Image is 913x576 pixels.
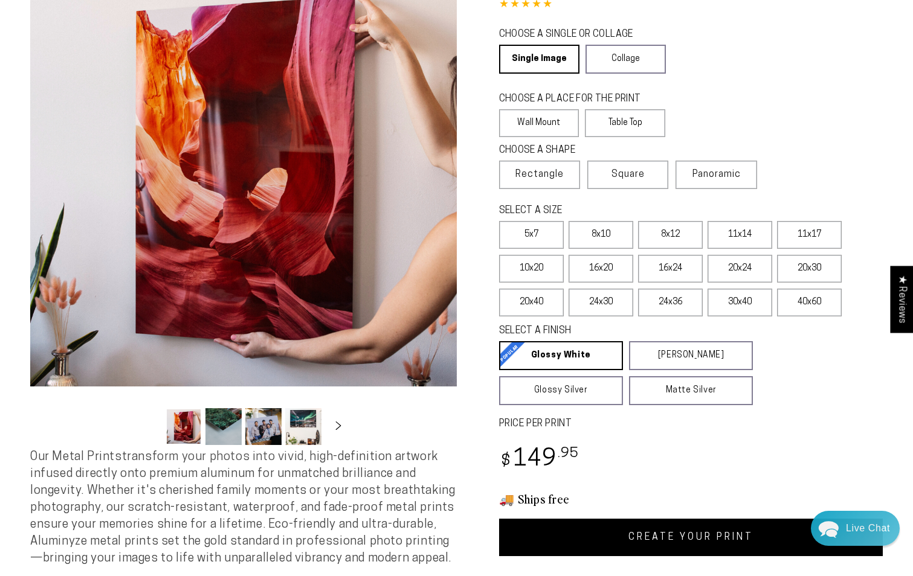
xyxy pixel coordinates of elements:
[499,45,579,74] a: Single Image
[30,451,455,565] span: Our Metal Prints transform your photos into vivid, high-definition artwork infused directly onto ...
[811,511,900,546] div: Chat widget toggle
[499,376,623,405] a: Glossy Silver
[629,376,753,405] a: Matte Silver
[499,109,579,137] label: Wall Mount
[629,341,753,370] a: [PERSON_NAME]
[569,289,633,316] label: 24x30
[708,289,772,316] label: 30x40
[499,92,654,106] legend: CHOOSE A PLACE FOR THE PRINT
[499,289,564,316] label: 20x40
[611,167,645,182] span: Square
[499,28,655,42] legend: CHOOSE A SINGLE OR COLLAGE
[499,448,579,472] bdi: 149
[569,221,633,249] label: 8x10
[777,255,842,283] label: 20x30
[499,144,656,158] legend: CHOOSE A SHAPE
[166,408,202,445] button: Load image 1 in gallery view
[501,453,511,470] span: $
[499,341,623,370] a: Glossy White
[638,221,703,249] label: 8x12
[708,255,772,283] label: 20x24
[586,45,666,74] a: Collage
[499,491,883,507] h3: 🚚 Ships free
[558,447,579,461] sup: .95
[135,414,162,440] button: Slide left
[890,266,913,333] div: Click to open Judge.me floating reviews tab
[692,170,741,179] span: Panoramic
[638,255,703,283] label: 16x24
[499,519,883,556] a: CREATE YOUR PRINT
[499,255,564,283] label: 10x20
[205,408,242,445] button: Load image 2 in gallery view
[499,324,725,338] legend: SELECT A FINISH
[499,204,725,218] legend: SELECT A SIZE
[777,221,842,249] label: 11x17
[638,289,703,316] label: 24x36
[499,221,564,249] label: 5x7
[499,417,883,431] label: PRICE PER PRINT
[777,289,842,316] label: 40x60
[515,167,564,182] span: Rectangle
[708,221,772,249] label: 11x14
[585,109,665,137] label: Table Top
[245,408,282,445] button: Load image 3 in gallery view
[285,408,321,445] button: Load image 4 in gallery view
[569,255,633,283] label: 16x20
[846,511,890,546] div: Contact Us Directly
[325,414,352,440] button: Slide right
